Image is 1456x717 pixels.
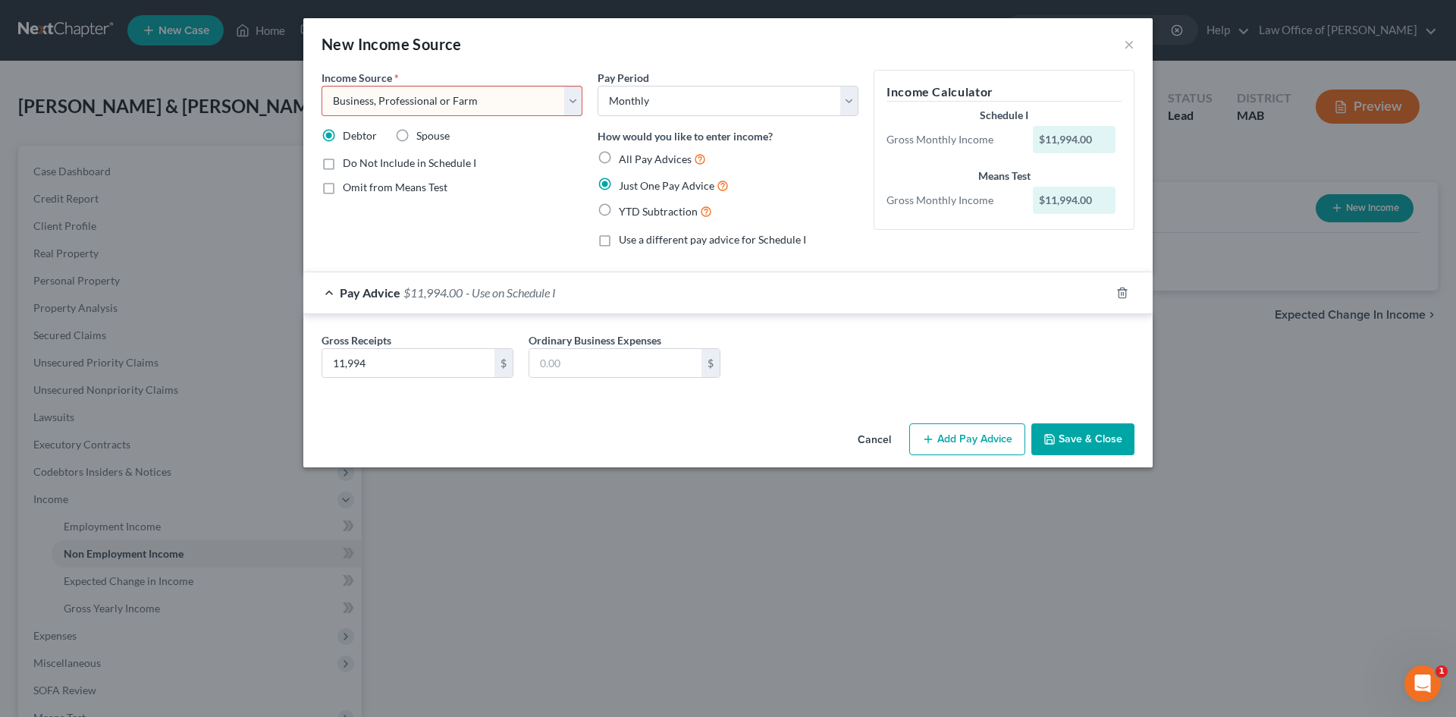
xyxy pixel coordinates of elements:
span: YTD Subtraction [619,205,698,218]
div: Means Test [886,168,1122,184]
span: Omit from Means Test [343,181,447,193]
div: Gross Monthly Income [879,132,1025,147]
div: $11,994.00 [1033,187,1116,214]
div: $ [494,349,513,378]
div: Gross Monthly Income [879,193,1025,208]
div: $11,994.00 [1033,126,1116,153]
span: - Use on Schedule I [466,285,556,300]
span: Do Not Include in Schedule I [343,156,476,169]
input: 0.00 [322,349,494,378]
div: New Income Source [322,33,462,55]
span: Pay Advice [340,285,400,300]
iframe: Intercom live chat [1404,665,1441,702]
button: × [1124,35,1134,53]
label: Pay Period [598,70,649,86]
button: Add Pay Advice [909,423,1025,455]
span: Just One Pay Advice [619,179,714,192]
button: Save & Close [1031,423,1134,455]
span: 1 [1436,665,1448,678]
span: Spouse [416,129,450,142]
span: Use a different pay advice for Schedule I [619,233,806,246]
button: Cancel [846,425,903,455]
span: All Pay Advices [619,153,692,165]
h5: Income Calculator [886,83,1122,102]
label: How would you like to enter income? [598,128,773,144]
span: Income Source [322,71,392,84]
label: Ordinary Business Expenses [529,332,661,348]
div: $ [701,349,720,378]
div: Schedule I [886,108,1122,123]
span: $11,994.00 [403,285,463,300]
input: 0.00 [529,349,701,378]
label: Gross Receipts [322,332,391,348]
span: Debtor [343,129,377,142]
